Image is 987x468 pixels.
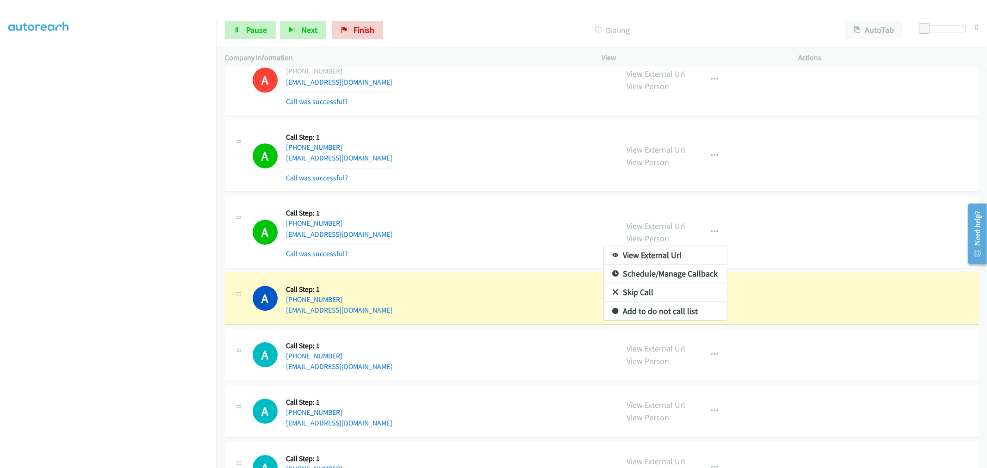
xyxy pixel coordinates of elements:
[253,399,278,424] div: The call is yet to be attempted
[604,302,727,320] a: Add to do not call list
[961,197,987,271] iframe: Resource Center
[253,286,278,311] h1: A
[8,27,217,467] iframe: To enrich screen reader interactions, please activate Accessibility in Grammarly extension settings
[253,342,278,367] h1: A
[253,399,278,424] h1: A
[604,283,727,302] a: Skip Call
[604,246,727,265] a: View External Url
[604,265,727,283] a: Schedule/Manage Callback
